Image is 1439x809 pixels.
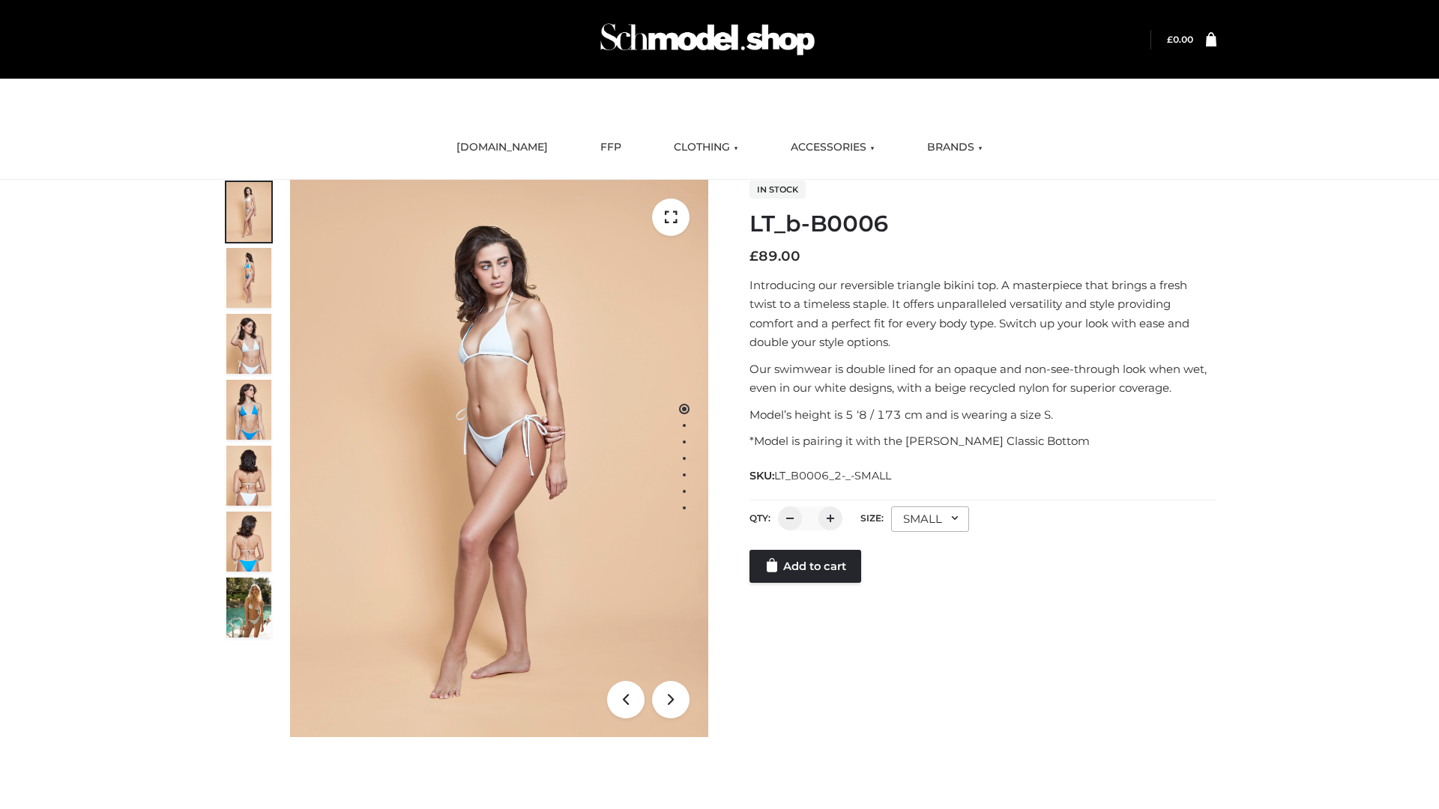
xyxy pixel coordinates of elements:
bdi: 89.00 [749,248,800,264]
p: Model’s height is 5 ‘8 / 173 cm and is wearing a size S. [749,405,1216,425]
label: QTY: [749,512,770,524]
p: Introducing our reversible triangle bikini top. A masterpiece that brings a fresh twist to a time... [749,276,1216,352]
a: [DOMAIN_NAME] [445,131,559,164]
div: SMALL [891,506,969,532]
p: Our swimwear is double lined for an opaque and non-see-through look when wet, even in our white d... [749,360,1216,398]
img: ArielClassicBikiniTop_CloudNine_AzureSky_OW114ECO_3-scaled.jpg [226,314,271,374]
img: ArielClassicBikiniTop_CloudNine_AzureSky_OW114ECO_4-scaled.jpg [226,380,271,440]
a: CLOTHING [663,131,749,164]
a: ACCESSORIES [779,131,886,164]
img: ArielClassicBikiniTop_CloudNine_AzureSky_OW114ECO_8-scaled.jpg [226,512,271,572]
img: ArielClassicBikiniTop_CloudNine_AzureSky_OW114ECO_2-scaled.jpg [226,248,271,308]
img: Schmodel Admin 964 [595,10,820,69]
span: In stock [749,181,806,199]
a: Add to cart [749,550,861,583]
a: £0.00 [1167,34,1193,45]
img: ArielClassicBikiniTop_CloudNine_AzureSky_OW114ECO_7-scaled.jpg [226,446,271,506]
span: £ [749,248,758,264]
p: *Model is pairing it with the [PERSON_NAME] Classic Bottom [749,431,1216,451]
label: Size: [860,512,884,524]
img: ArielClassicBikiniTop_CloudNine_AzureSky_OW114ECO_1 [290,180,708,737]
bdi: 0.00 [1167,34,1193,45]
a: BRANDS [916,131,994,164]
span: £ [1167,34,1173,45]
span: LT_B0006_2-_-SMALL [774,469,891,482]
img: Arieltop_CloudNine_AzureSky2.jpg [226,578,271,637]
h1: LT_b-B0006 [749,210,1216,237]
span: SKU: [749,467,893,485]
a: FFP [589,131,633,164]
img: ArielClassicBikiniTop_CloudNine_AzureSky_OW114ECO_1-scaled.jpg [226,182,271,242]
